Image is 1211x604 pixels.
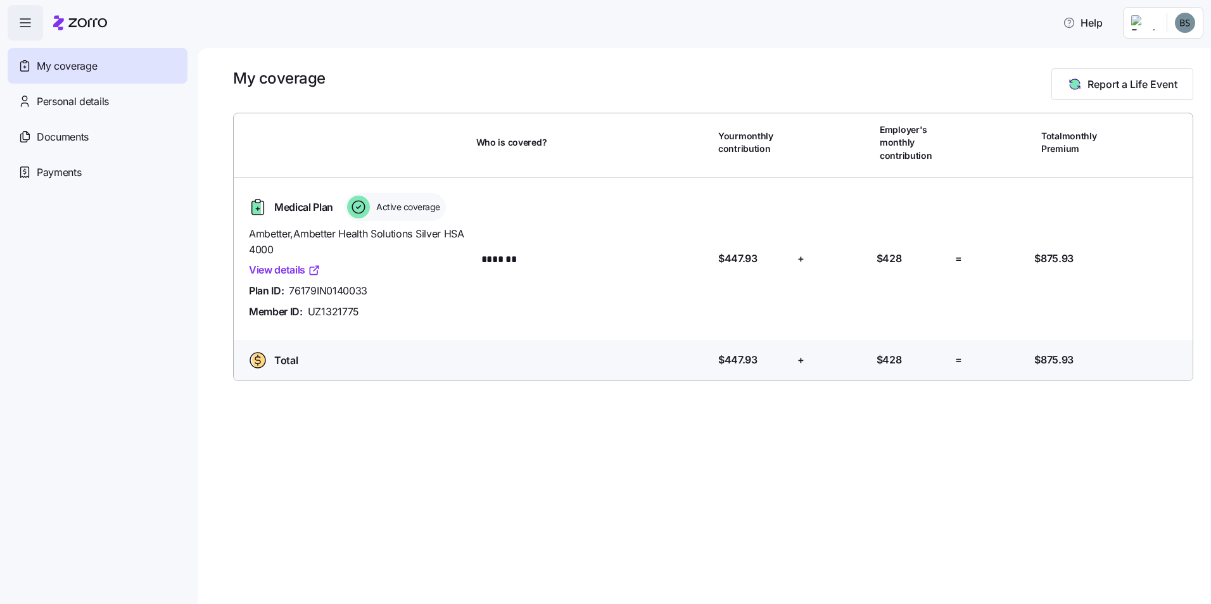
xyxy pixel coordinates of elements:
span: 76179IN0140033 [289,283,367,299]
a: Documents [8,119,187,154]
span: Member ID: [249,304,303,320]
span: Payments [37,165,81,180]
span: $428 [877,352,902,368]
span: Report a Life Event [1087,77,1177,92]
a: Personal details [8,84,187,119]
span: = [955,251,962,267]
a: My coverage [8,48,187,84]
span: Total monthly Premium [1041,130,1112,156]
span: + [797,251,804,267]
span: Medical Plan [274,199,333,215]
span: Your monthly contribution [718,130,789,156]
span: = [955,352,962,368]
span: $875.93 [1034,251,1074,267]
button: Help [1053,10,1113,35]
span: Active coverage [372,201,440,213]
button: Report a Life Event [1051,68,1193,100]
span: $447.93 [718,251,758,267]
img: Employer logo [1131,15,1157,30]
span: Personal details [37,94,109,110]
span: Employer's monthly contribution [880,123,951,162]
span: + [797,352,804,368]
span: Help [1063,15,1103,30]
span: Who is covered? [476,136,547,149]
span: UZ1321775 [308,304,359,320]
span: $447.93 [718,352,758,368]
span: Total [274,353,298,368]
span: $875.93 [1034,352,1074,368]
span: $428 [877,251,902,267]
a: View details [249,262,320,278]
span: Plan ID: [249,283,284,299]
span: My coverage [37,58,97,74]
h1: My coverage [233,68,326,88]
a: Payments [8,154,187,190]
span: Documents [37,129,89,145]
span: Ambetter , Ambetter Health Solutions Silver HSA 4000 [249,226,466,258]
img: 7a684d0dab945c4ffb0715c419d6a186 [1175,13,1195,33]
